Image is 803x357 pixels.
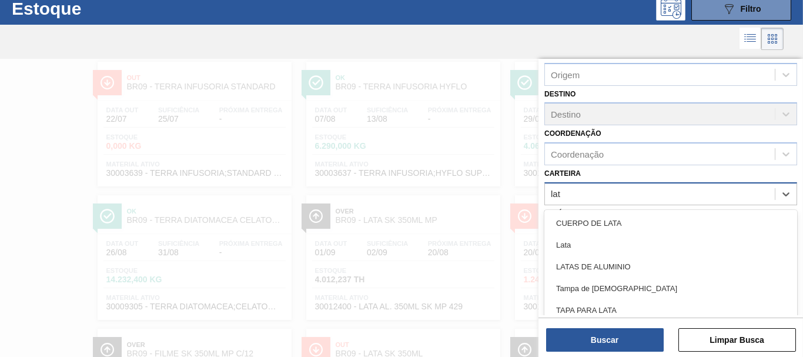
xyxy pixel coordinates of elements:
[544,278,797,299] div: Tampa de [DEMOGRAPHIC_DATA]
[740,28,761,50] div: Visão em Lista
[544,169,581,178] label: Carteira
[89,53,297,186] a: ÍconeOutBR09 - TERRA INFUSORIA STANDARDData out22/07Suficiência25/07Próxima Entrega-Estoque0,000 ...
[544,299,797,321] div: TAPA PARA LATA
[506,53,715,186] a: ÍconeOkBR09 - LATA AP 350MLData out29/08Suficiência30/08Próxima Entrega20/08Estoque4.061,498 THMa...
[551,149,604,159] div: Coordenação
[544,90,576,98] label: Destino
[297,53,506,186] a: ÍconeOkBR09 - TERRA INFUSORIA HYFLOData out07/08Suficiência13/08Próxima Entrega-Estoque6.290,000 ...
[741,4,761,14] span: Filtro
[544,212,797,234] div: CUERPO DE LATA
[12,2,176,15] h1: Estoque
[761,28,784,50] div: Visão em Cards
[544,256,797,278] div: LATAS DE ALUMINIO
[544,129,601,138] label: Coordenação
[551,69,580,79] div: Origem
[544,209,573,218] label: Família
[544,234,797,256] div: Lata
